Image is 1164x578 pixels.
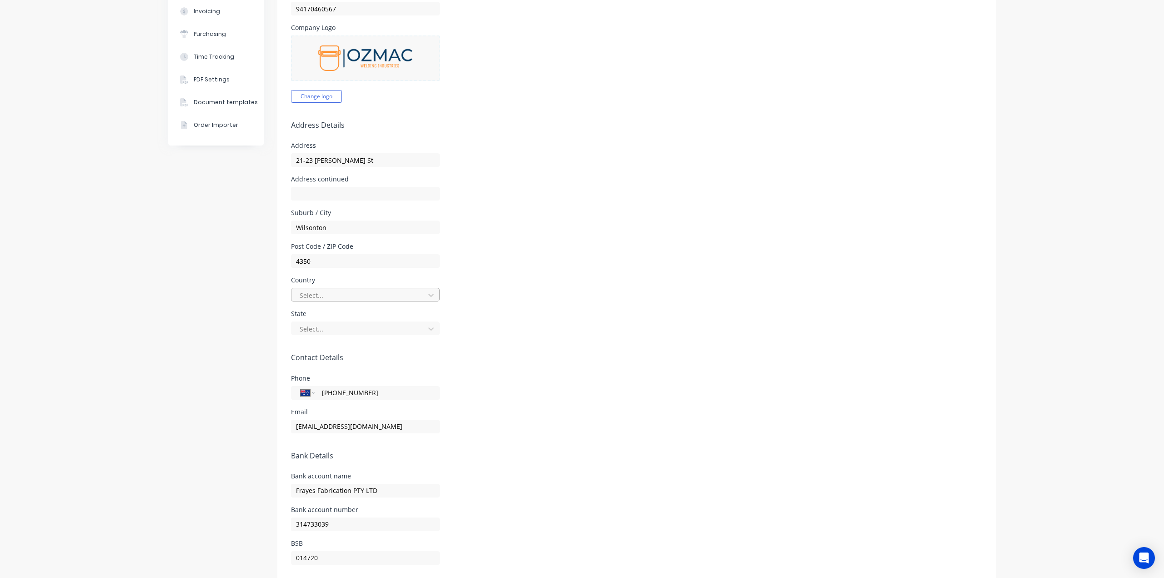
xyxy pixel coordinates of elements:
div: Country [291,277,440,283]
div: Bank account name [291,473,440,479]
div: Post Code / ZIP Code [291,243,440,250]
div: Bank account number [291,507,440,513]
div: Purchasing [194,30,226,38]
div: State [291,311,440,317]
div: PDF Settings [194,75,230,84]
div: Address continued [291,176,440,182]
div: Suburb / City [291,210,440,216]
div: Order Importer [194,121,238,129]
div: BSB [291,540,440,547]
div: Time Tracking [194,53,234,61]
div: Company Logo [291,25,440,31]
button: Time Tracking [168,45,264,68]
h5: Address Details [291,121,982,130]
h5: Bank Details [291,452,982,460]
button: Purchasing [168,23,264,45]
div: Address [291,142,440,149]
button: Order Importer [168,114,264,136]
button: PDF Settings [168,68,264,91]
div: Email [291,409,440,415]
div: Document templates [194,98,258,106]
h5: Contact Details [291,353,982,362]
div: Phone [291,375,440,382]
div: Invoicing [194,7,220,15]
button: Change logo [291,90,342,103]
button: Document templates [168,91,264,114]
div: Open Intercom Messenger [1133,547,1155,569]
